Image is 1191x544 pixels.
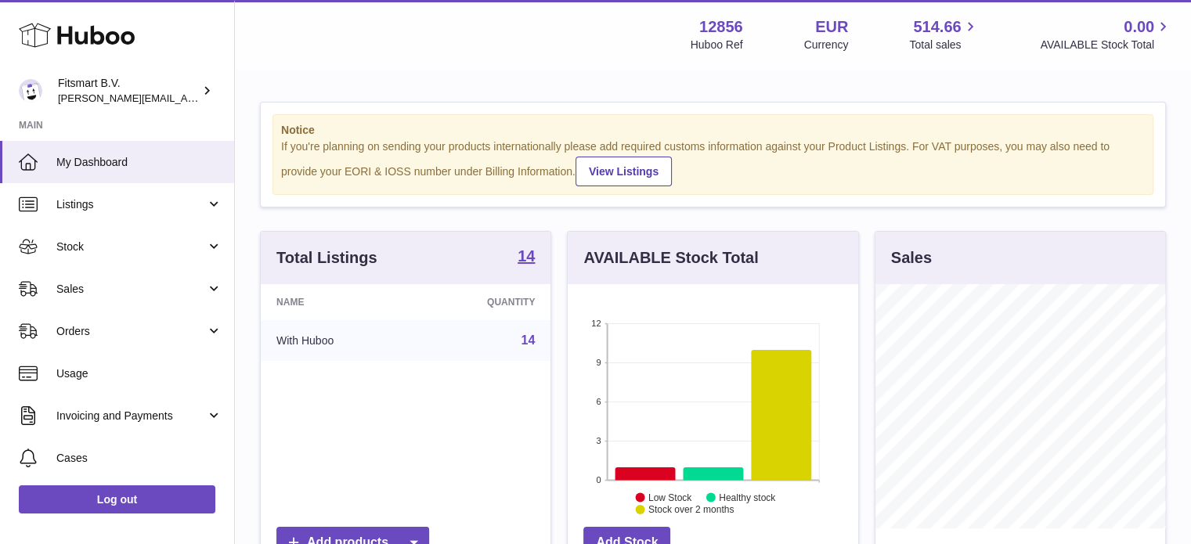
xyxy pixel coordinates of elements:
[56,409,206,423] span: Invoicing and Payments
[815,16,848,38] strong: EUR
[576,157,672,186] a: View Listings
[891,247,932,268] h3: Sales
[691,38,743,52] div: Huboo Ref
[804,38,849,52] div: Currency
[413,284,550,320] th: Quantity
[648,492,692,503] text: Low Stock
[597,475,601,485] text: 0
[1124,16,1154,38] span: 0.00
[597,358,601,367] text: 9
[56,324,206,339] span: Orders
[699,16,743,38] strong: 12856
[597,397,601,406] text: 6
[56,366,222,381] span: Usage
[719,492,776,503] text: Healthy stock
[518,248,535,264] strong: 14
[592,319,601,328] text: 12
[19,79,42,103] img: jonathan@leaderoo.com
[56,282,206,297] span: Sales
[56,451,222,466] span: Cases
[58,76,199,106] div: Fitsmart B.V.
[276,247,377,268] h3: Total Listings
[56,197,206,212] span: Listings
[1040,38,1172,52] span: AVAILABLE Stock Total
[261,320,413,361] td: With Huboo
[909,16,979,52] a: 514.66 Total sales
[522,333,536,347] a: 14
[909,38,979,52] span: Total sales
[1040,16,1172,52] a: 0.00 AVAILABLE Stock Total
[19,485,215,513] a: Log out
[913,16,961,38] span: 514.66
[281,123,1145,138] strong: Notice
[56,240,206,254] span: Stock
[58,92,314,104] span: [PERSON_NAME][EMAIL_ADDRESS][DOMAIN_NAME]
[281,139,1145,186] div: If you're planning on sending your products internationally please add required customs informati...
[597,436,601,445] text: 3
[583,247,758,268] h3: AVAILABLE Stock Total
[261,284,413,320] th: Name
[648,504,734,515] text: Stock over 2 months
[56,155,222,170] span: My Dashboard
[518,248,535,267] a: 14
